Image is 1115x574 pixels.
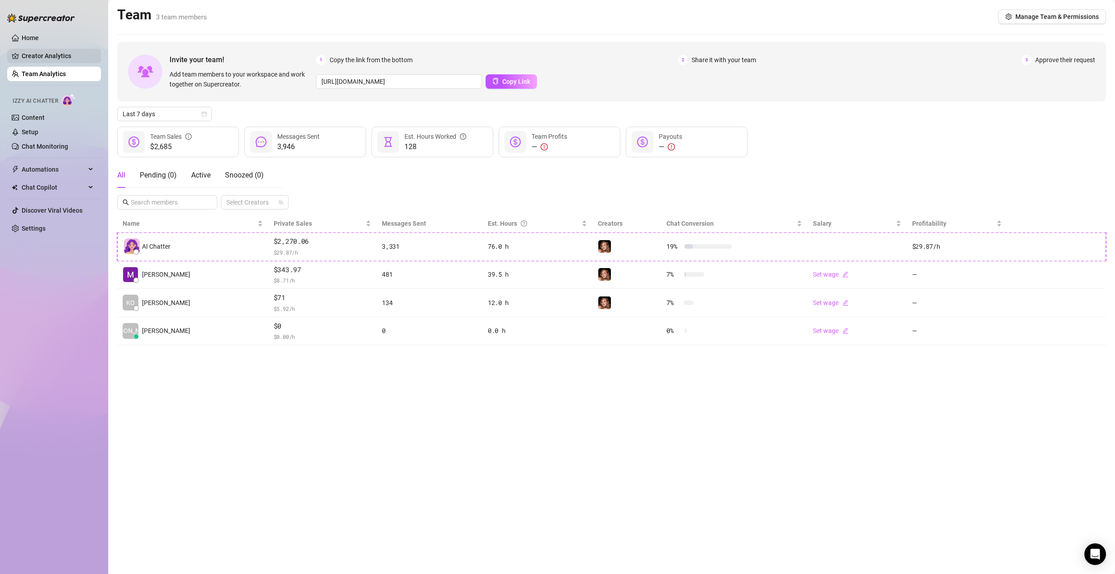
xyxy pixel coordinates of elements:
a: Home [22,34,39,41]
div: $29.87 /h [912,241,1002,251]
span: KO [126,298,135,308]
div: — [659,141,682,152]
span: $0 [274,321,371,332]
a: Settings [22,225,46,232]
span: Chat Copilot [22,180,86,195]
span: setting [1005,14,1012,20]
h2: Team [117,6,207,23]
img: Mochi [598,268,611,281]
div: 134 [382,298,477,308]
div: Team Sales [150,132,192,141]
span: Automations [22,162,86,177]
div: — [532,141,567,152]
span: Last 7 days [123,107,206,121]
div: All [117,170,125,181]
span: question-circle [460,132,466,141]
div: Open Intercom Messenger [1084,543,1106,565]
span: edit [842,328,849,334]
div: 0.0 h [488,326,587,336]
div: 12.0 h [488,298,587,308]
th: Name [117,215,268,232]
a: Chat Monitoring [22,143,68,150]
div: 481 [382,269,477,279]
span: Name [123,219,256,228]
span: edit [842,300,849,306]
span: Add team members to your workspace and work together on Supercreator. [170,69,312,89]
span: edit [842,271,849,278]
span: Copy the link from the bottom [330,55,413,65]
span: [PERSON_NAME] [142,269,190,279]
a: Creator Analytics [22,49,94,63]
span: exclamation-circle [668,143,675,150]
span: Active [191,171,211,179]
span: [PERSON_NAME] [142,326,190,336]
span: 3 team members [156,13,207,21]
span: exclamation-circle [541,143,548,150]
span: $71 [274,292,371,303]
span: Private Sales [274,220,312,227]
span: info-circle [185,132,192,141]
th: Creators [592,215,661,232]
span: thunderbolt [12,166,19,173]
span: 128 [404,141,466,152]
span: Messages Sent [382,220,426,227]
span: Payouts [659,133,682,140]
span: [PERSON_NAME] [106,326,155,336]
td: — [907,317,1007,346]
input: Search members [131,197,205,207]
span: AI Chatter [142,241,170,251]
span: 19 % [666,241,681,251]
span: Copy Link [502,78,530,85]
img: izzy-ai-chatter-avatar-DDCN_rTZ.svg [124,238,140,254]
span: question-circle [521,219,527,228]
a: Content [22,114,45,121]
img: Mochi [598,296,611,309]
span: $ 8.71 /h [274,276,371,285]
div: 3,331 [382,241,477,251]
div: Pending ( 0 ) [140,170,177,181]
img: logo-BBDzfeDw.svg [7,14,75,23]
img: Mochi [598,240,611,253]
span: Messages Sent [277,133,320,140]
a: Set wageedit [813,327,849,334]
span: Manage Team & Permissions [1015,13,1099,20]
span: 2 [678,55,688,65]
span: Izzy AI Chatter [13,97,58,105]
span: dollar-circle [510,137,521,147]
span: copy [492,78,499,84]
span: Snoozed ( 0 ) [225,171,264,179]
span: Invite your team! [170,54,316,65]
a: Discover Viral Videos [22,207,83,214]
span: hourglass [383,137,394,147]
span: Share it with your team [692,55,756,65]
span: $ 5.92 /h [274,304,371,313]
img: Melty Mochi [123,267,138,282]
span: Approve their request [1035,55,1095,65]
span: $ 0.00 /h [274,332,371,341]
img: Chat Copilot [12,184,18,191]
span: 7 % [666,298,681,308]
span: $343.97 [274,264,371,275]
span: search [123,199,129,205]
a: Team Analytics [22,70,66,77]
td: — [907,289,1007,317]
a: Set wageedit [813,299,849,306]
span: 0 % [666,326,681,336]
span: Chat Conversion [666,220,714,227]
button: Manage Team & Permissions [998,9,1106,24]
span: $2,685 [150,141,192,152]
span: 1 [316,55,326,65]
div: 0 [382,326,477,336]
span: Team Profits [532,133,567,140]
span: [PERSON_NAME] [142,298,190,308]
div: Est. Hours Worked [404,132,466,141]
span: message [256,137,266,147]
a: Setup [22,128,38,136]
span: team [278,200,284,205]
button: Copy Link [486,74,537,89]
span: calendar [202,111,207,117]
span: dollar-circle [128,137,139,147]
a: Set wageedit [813,271,849,278]
span: Salary [813,220,831,227]
span: 3 [1022,55,1032,65]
